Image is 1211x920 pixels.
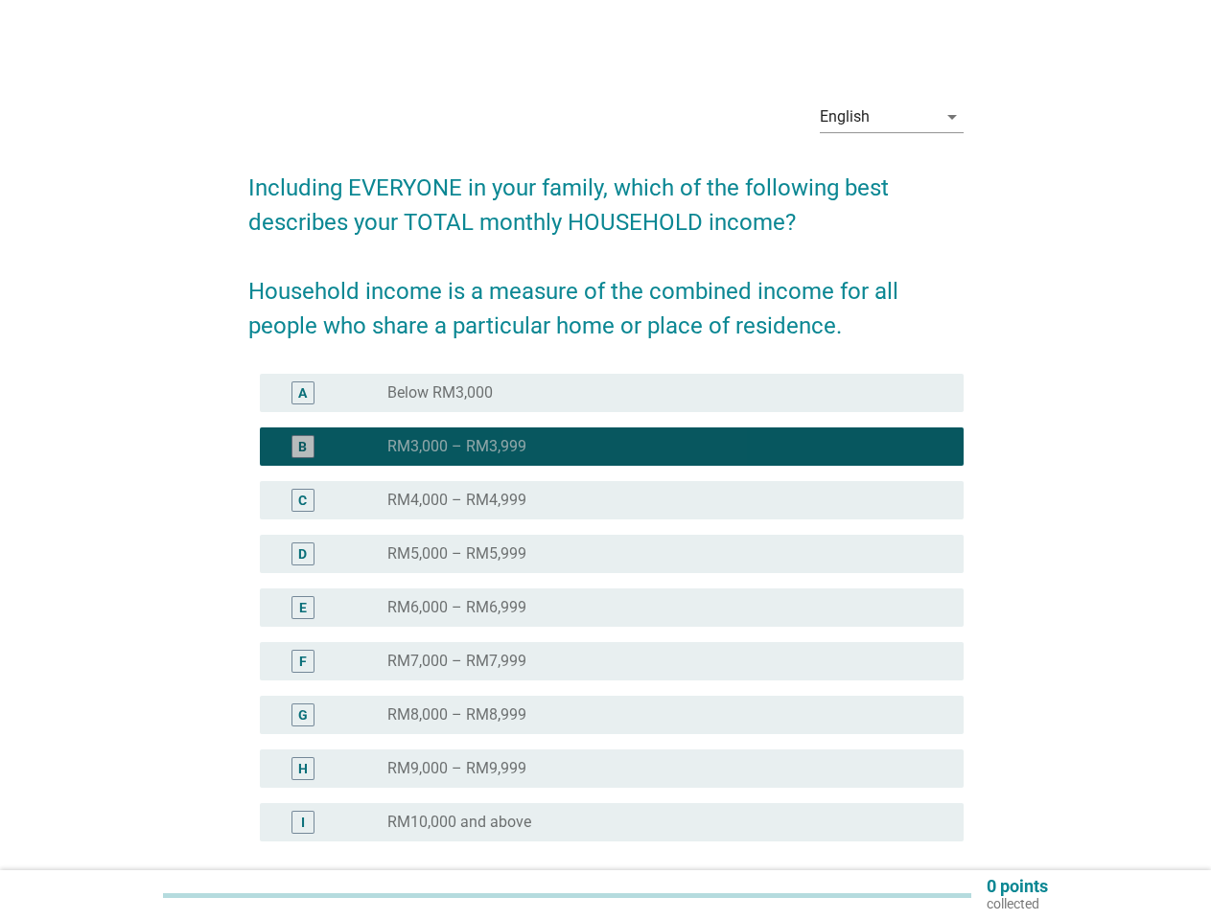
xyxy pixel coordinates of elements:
[387,491,526,510] label: RM4,000 – RM4,999
[387,383,493,402] label: Below RM3,000
[248,151,964,343] h2: Including EVERYONE in your family, which of the following best describes your TOTAL monthly HOUSE...
[387,705,526,724] label: RM8,000 – RM8,999
[987,878,1048,895] p: 0 points
[298,383,307,403] div: A
[298,759,308,779] div: H
[298,491,307,511] div: C
[298,544,307,564] div: D
[820,108,870,126] div: English
[387,544,526,563] label: RM5,000 – RM5,999
[301,813,305,833] div: I
[987,895,1048,912] p: collected
[941,105,964,128] i: arrow_drop_down
[299,598,307,618] div: E
[387,759,526,778] label: RM9,000 – RM9,999
[387,437,526,456] label: RM3,000 – RM3,999
[387,813,531,832] label: RM10,000 and above
[298,437,307,457] div: B
[299,652,307,672] div: F
[387,598,526,617] label: RM6,000 – RM6,999
[387,652,526,671] label: RM7,000 – RM7,999
[298,705,308,725] div: G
